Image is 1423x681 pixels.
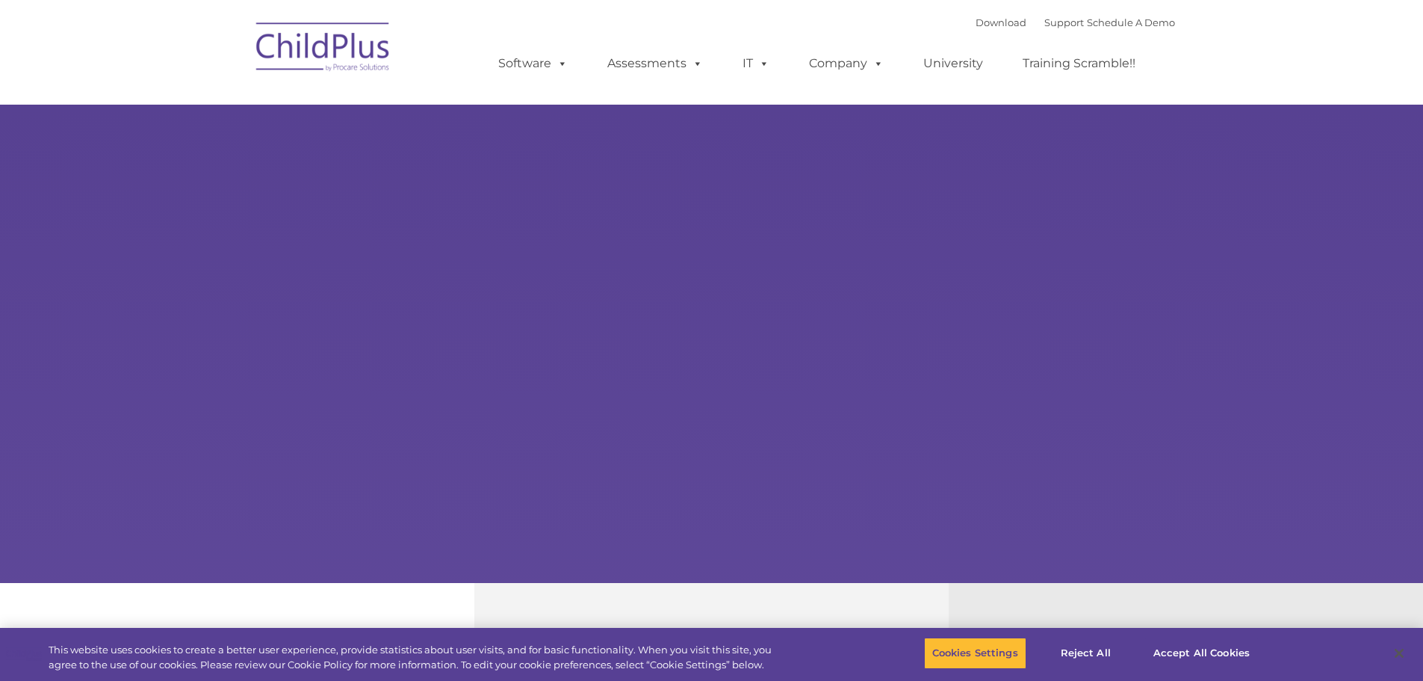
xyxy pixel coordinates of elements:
button: Close [1383,637,1416,670]
button: Reject All [1039,638,1132,669]
a: Training Scramble!! [1008,49,1150,78]
font: | [976,16,1175,28]
a: Support [1044,16,1084,28]
a: Schedule A Demo [1087,16,1175,28]
a: IT [728,49,784,78]
div: This website uses cookies to create a better user experience, provide statistics about user visit... [49,643,783,672]
a: Assessments [592,49,718,78]
a: Company [794,49,899,78]
a: Download [976,16,1026,28]
a: University [908,49,998,78]
img: ChildPlus by Procare Solutions [249,12,398,87]
button: Cookies Settings [924,638,1026,669]
a: Software [483,49,583,78]
button: Accept All Cookies [1145,638,1258,669]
